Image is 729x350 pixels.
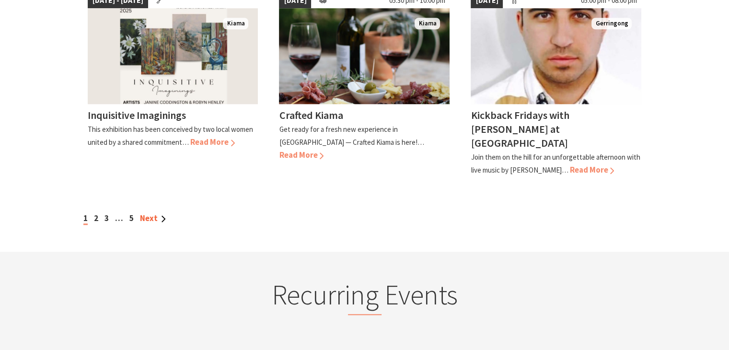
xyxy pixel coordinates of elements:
[140,213,166,223] a: Next
[279,150,324,160] span: Read More
[223,18,248,30] span: Kiama
[279,125,424,147] p: Get ready for a fresh new experience in [GEOGRAPHIC_DATA] — Crafted Kiama is here!…
[471,152,640,175] p: Join them on the hill for an unforgettable afternoon with live music by [PERSON_NAME]…
[115,213,123,223] span: …
[591,18,632,30] span: Gerringong
[88,108,186,122] h4: Inquisitive Imaginings
[104,213,109,223] a: 3
[190,137,235,147] span: Read More
[177,278,553,315] h2: Recurring Events
[279,108,343,122] h4: Crafted Kiama
[94,213,98,223] a: 2
[279,8,450,104] img: Wine and cheese placed on a table to enjoy
[471,8,641,104] img: Jason Invernon
[569,164,614,175] span: Read More
[83,213,88,225] span: 1
[471,108,569,150] h4: Kickback Fridays with [PERSON_NAME] at [GEOGRAPHIC_DATA]
[129,213,134,223] a: 5
[415,18,440,30] span: Kiama
[88,125,253,147] p: This exhibition has been conceived by two local women united by a shared commitment…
